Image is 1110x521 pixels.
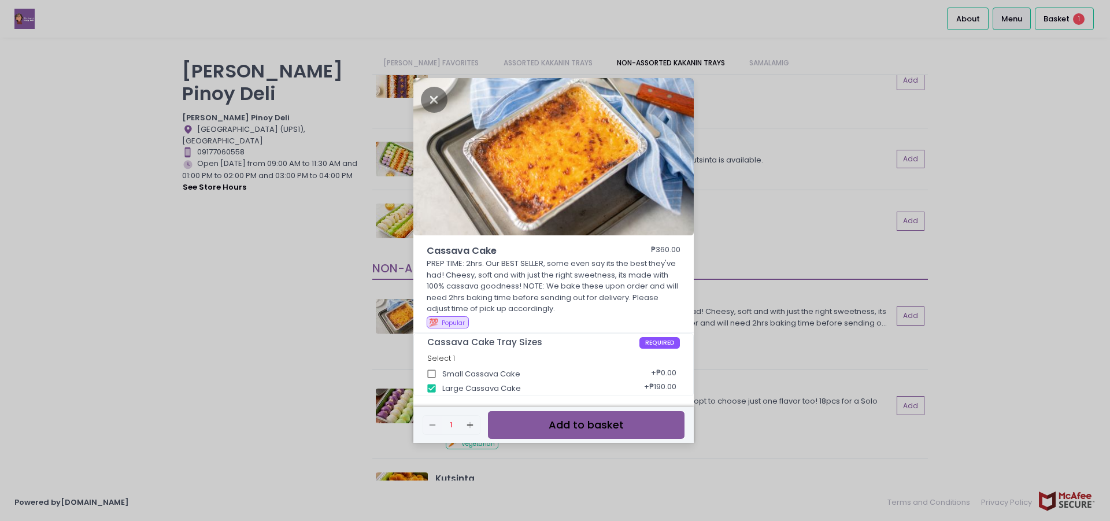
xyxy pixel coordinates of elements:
[421,93,447,105] button: Close
[651,244,680,258] div: ₱360.00
[427,258,681,315] p: PREP TIME: 2hrs. Our BEST SELLER, some even say its the best they've had! Cheesy, soft and with j...
[427,244,617,258] span: Cassava Cake
[640,378,680,400] div: + ₱190.00
[488,411,684,439] button: Add to basket
[413,78,694,235] img: Cassava Cake
[639,337,680,349] span: REQUIRED
[429,317,438,328] span: 💯
[427,353,455,363] span: Select 1
[647,363,680,385] div: + ₱0.00
[427,337,639,348] span: Cassava Cake Tray Sizes
[442,319,465,327] span: Popular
